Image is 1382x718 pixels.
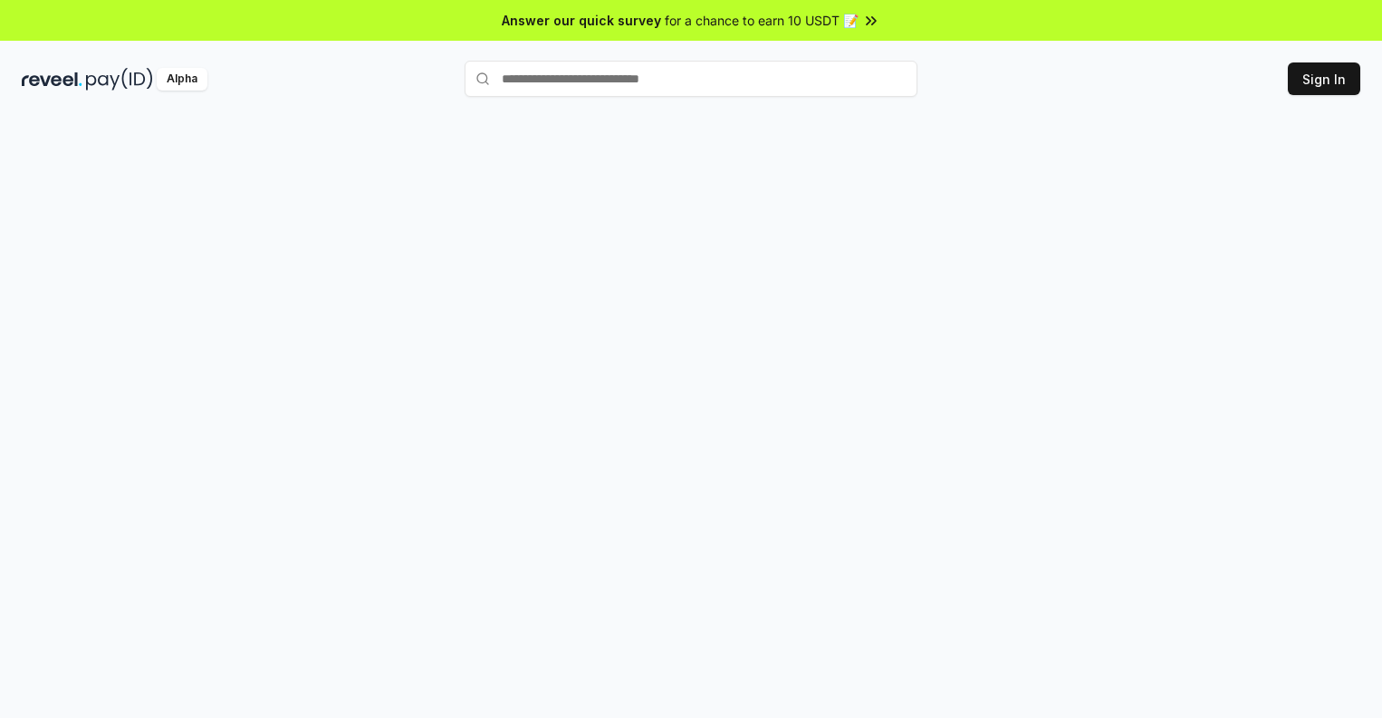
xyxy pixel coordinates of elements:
[157,68,207,91] div: Alpha
[502,11,661,30] span: Answer our quick survey
[22,68,82,91] img: reveel_dark
[665,11,859,30] span: for a chance to earn 10 USDT 📝
[1288,62,1360,95] button: Sign In
[86,68,153,91] img: pay_id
